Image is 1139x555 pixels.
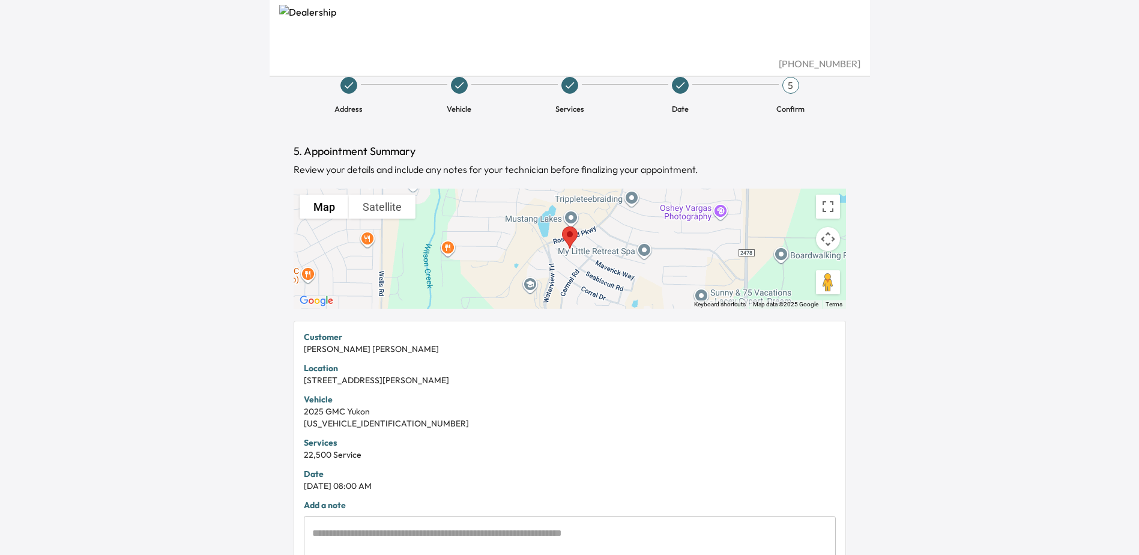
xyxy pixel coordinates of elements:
div: [PERSON_NAME] [PERSON_NAME] [304,343,836,355]
h1: 5. Appointment Summary [294,143,846,160]
strong: Customer [304,332,342,342]
a: Open this area in Google Maps (opens a new window) [297,293,336,309]
strong: Vehicle [304,394,333,405]
div: [US_VEHICLE_IDENTIFICATION_NUMBER] [304,417,836,429]
strong: Date [304,469,324,479]
button: Toggle fullscreen view [816,195,840,219]
span: Address [334,103,363,114]
a: Terms [826,301,842,308]
strong: Services [304,437,337,448]
div: 2025 GMC Yukon [304,405,836,417]
span: Services [555,103,584,114]
div: [PHONE_NUMBER] [279,56,860,71]
span: Vehicle [447,103,471,114]
div: 22,500 Service [304,449,836,461]
img: Google [297,293,336,309]
button: Show satellite imagery [349,195,415,219]
button: Map camera controls [816,227,840,251]
strong: Add a note [304,500,346,511]
div: 5 [782,77,799,94]
button: Show street map [300,195,349,219]
span: Date [672,103,689,114]
div: [STREET_ADDRESS][PERSON_NAME] [304,374,836,386]
div: Review your details and include any notes for your technician before finalizing your appointment. [294,162,846,177]
span: Map data ©2025 Google [753,301,818,308]
button: Drag Pegman onto the map to open Street View [816,270,840,294]
div: [DATE] 08:00 AM [304,480,836,492]
span: Confirm [776,103,805,114]
img: Dealership [279,5,860,56]
button: Keyboard shortcuts [694,300,746,309]
strong: Location [304,363,338,374]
